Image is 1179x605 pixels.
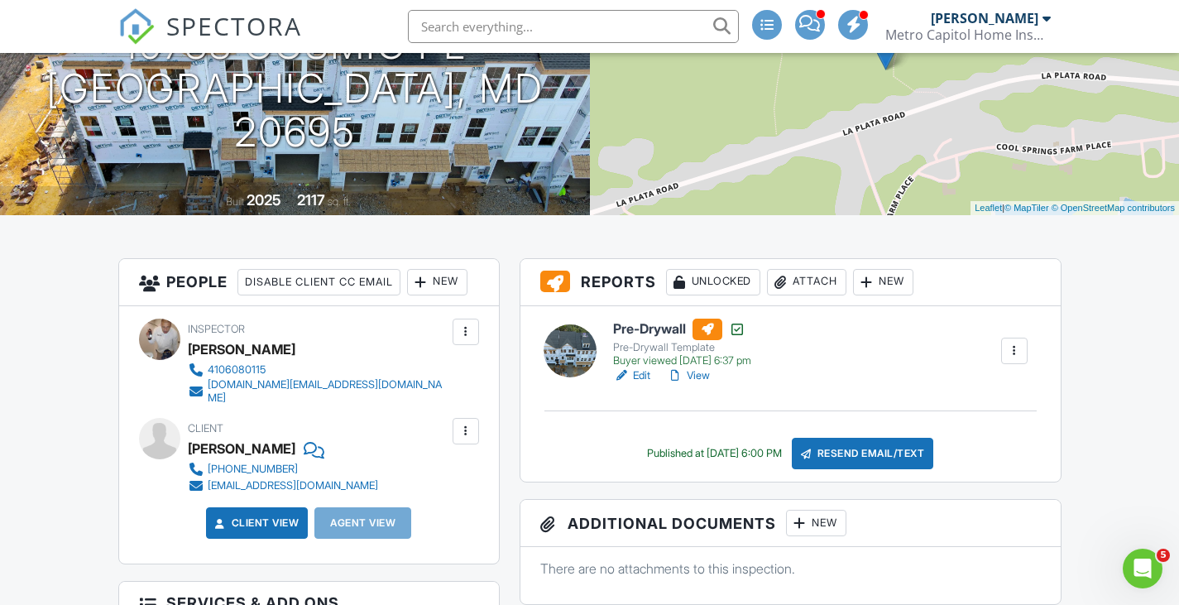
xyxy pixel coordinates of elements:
img: The Best Home Inspection Software - Spectora [118,8,155,45]
a: Pre-Drywall Pre-Drywall Template Buyer viewed [DATE] 6:37 pm [613,319,751,368]
div: Buyer viewed [DATE] 6:37 pm [613,354,751,367]
div: [PERSON_NAME] [931,10,1038,26]
iframe: Intercom live chat [1123,549,1162,588]
span: SPECTORA [166,8,302,43]
div: New [853,269,913,295]
div: Resend Email/Text [792,438,934,469]
input: Search everything... [408,10,739,43]
div: [PERSON_NAME] [188,337,295,362]
div: New [407,269,467,295]
div: 2117 [297,191,325,209]
div: | [971,201,1179,215]
a: [PHONE_NUMBER] [188,461,378,478]
a: View [667,367,710,384]
div: Published at [DATE] 6:00 PM [647,447,782,460]
h1: 10788 Cosmic Pl [GEOGRAPHIC_DATA], MD 20695 [26,23,563,154]
div: Disable Client CC Email [237,269,400,295]
div: [PERSON_NAME] [188,436,295,461]
h3: People [119,259,499,306]
p: There are no attachments to this inspection. [540,559,1041,578]
div: [PHONE_NUMBER] [208,463,298,476]
a: Client View [212,515,300,531]
div: Unlocked [666,269,760,295]
div: [DOMAIN_NAME][EMAIL_ADDRESS][DOMAIN_NAME] [208,378,448,405]
h6: Pre-Drywall [613,319,751,340]
a: SPECTORA [118,22,302,57]
span: Built [226,195,244,208]
div: 4106080115 [208,363,266,377]
div: Metro Capitol Home Inspection Group, LLC [885,26,1051,43]
h3: Reports [520,259,1061,306]
div: New [786,510,846,536]
a: 4106080115 [188,362,448,378]
a: Leaflet [975,203,1002,213]
span: Inspector [188,323,245,335]
h3: Additional Documents [520,500,1061,547]
span: sq. ft. [328,195,351,208]
a: © OpenStreetMap contributors [1052,203,1175,213]
div: Pre-Drywall Template [613,341,751,354]
div: 2025 [247,191,281,209]
a: [EMAIL_ADDRESS][DOMAIN_NAME] [188,478,378,494]
div: Attach [767,269,846,295]
span: Client [188,422,223,435]
a: [DOMAIN_NAME][EMAIL_ADDRESS][DOMAIN_NAME] [188,378,448,405]
div: [EMAIL_ADDRESS][DOMAIN_NAME] [208,479,378,492]
a: © MapTiler [1004,203,1049,213]
span: 5 [1157,549,1170,562]
a: Edit [613,367,650,384]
